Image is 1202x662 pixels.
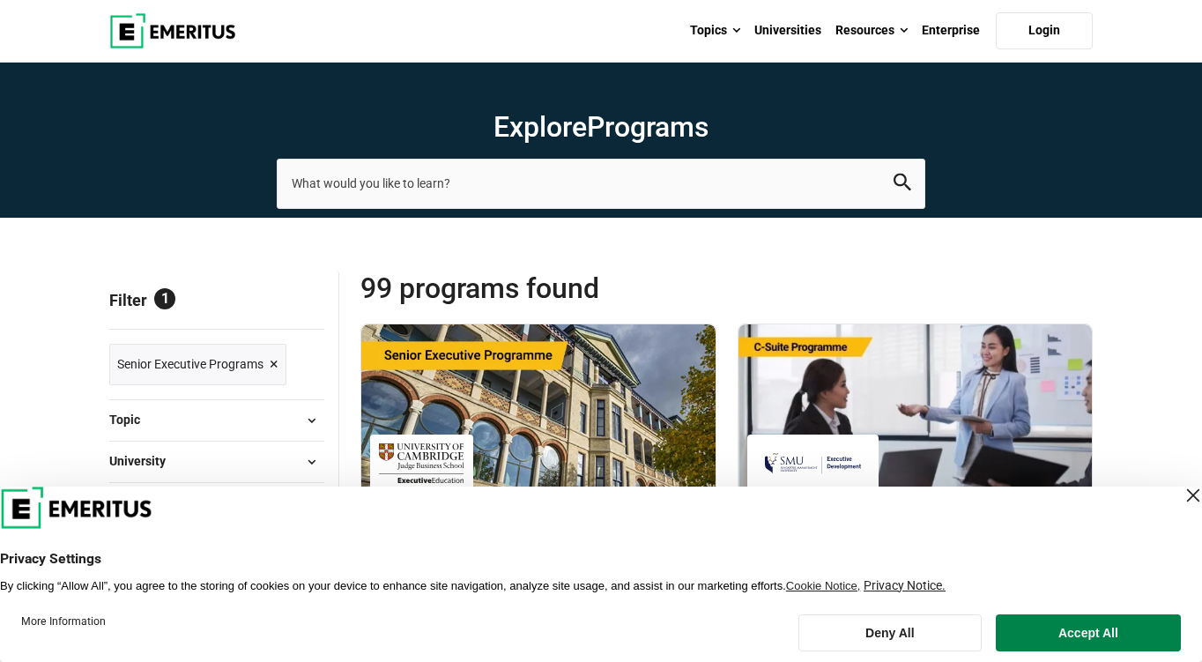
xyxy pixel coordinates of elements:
span: Programs [587,110,709,144]
span: 1 [154,288,175,309]
a: Reset all [270,291,324,314]
img: Singapore Management University [756,443,871,483]
a: Senior Executive Programs × [109,344,286,385]
span: × [270,352,278,377]
img: Chief Financial Officer | Online Leadership Course [738,324,1093,501]
input: search-page [277,159,925,208]
button: University [109,449,324,475]
p: Filter [109,271,324,329]
span: 99 Programs found [360,271,727,306]
img: Cambridge Judge Business School Executive Education [379,443,464,483]
img: Cambridge Senior Management Programme | Online Business Management Course [361,324,716,501]
span: Topic [109,410,154,429]
span: Senior Executive Programs [117,354,263,374]
h1: Explore [277,109,925,145]
button: Topic [109,407,324,434]
button: search [894,174,911,194]
a: Business Management Course by Cambridge Judge Business School Executive Education - October 12, 2... [361,324,716,612]
a: Leadership Course by Singapore Management University - October 13, 2025 Singapore Management Univ... [738,324,1093,612]
span: University [109,451,180,471]
a: Login [996,12,1093,49]
a: search [894,178,911,195]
